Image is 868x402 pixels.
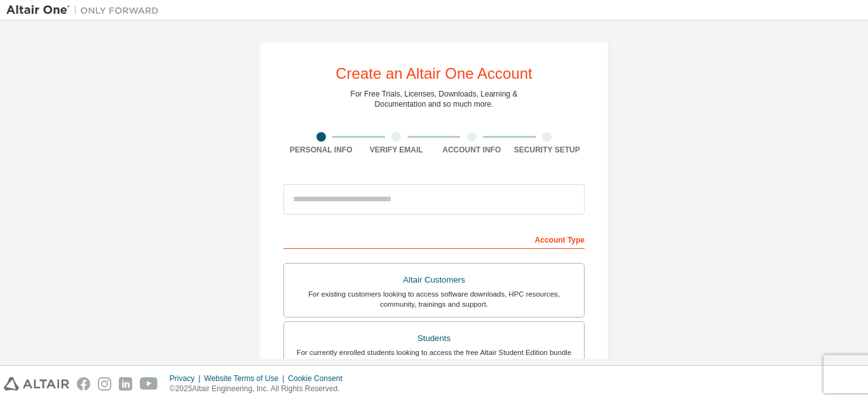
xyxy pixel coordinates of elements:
[359,145,435,155] div: Verify Email
[4,377,69,391] img: altair_logo.svg
[351,89,518,109] div: For Free Trials, Licenses, Downloads, Learning & Documentation and so much more.
[170,384,350,394] p: © 2025 Altair Engineering, Inc. All Rights Reserved.
[170,373,204,384] div: Privacy
[283,229,585,249] div: Account Type
[336,66,532,81] div: Create an Altair One Account
[292,271,576,289] div: Altair Customers
[292,330,576,347] div: Students
[288,373,349,384] div: Cookie Consent
[510,145,585,155] div: Security Setup
[98,377,111,391] img: instagram.svg
[6,4,165,17] img: Altair One
[204,373,288,384] div: Website Terms of Use
[292,347,576,368] div: For currently enrolled students looking to access the free Altair Student Edition bundle and all ...
[119,377,132,391] img: linkedin.svg
[140,377,158,391] img: youtube.svg
[292,289,576,309] div: For existing customers looking to access software downloads, HPC resources, community, trainings ...
[283,145,359,155] div: Personal Info
[434,145,510,155] div: Account Info
[77,377,90,391] img: facebook.svg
